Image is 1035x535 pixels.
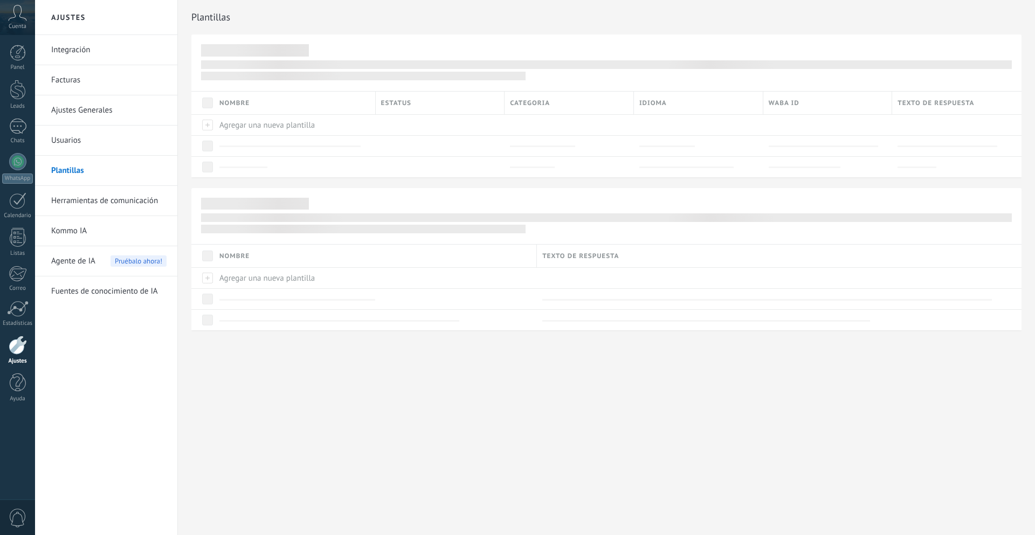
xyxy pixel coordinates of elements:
[51,156,167,186] a: Plantillas
[381,98,411,108] span: Estatus
[35,246,177,276] li: Agente de IA
[51,65,167,95] a: Facturas
[2,320,33,327] div: Estadísticas
[51,216,167,246] a: Kommo IA
[2,137,33,144] div: Chats
[2,358,33,365] div: Ajustes
[191,6,1022,28] h2: Plantillas
[35,276,177,306] li: Fuentes de conocimiento de IA
[219,273,315,283] span: Agregar una nueva plantilla
[219,98,250,108] span: Nombre
[214,268,532,288] div: Agregar una nueva plantilla
[898,98,974,108] span: Texto de respuesta
[639,98,667,108] span: Idioma
[219,251,250,261] span: Nombre
[51,276,167,307] a: Fuentes de conocimiento de IA
[219,120,315,130] span: Agregar una nueva plantilla
[35,95,177,126] li: Ajustes Generales
[35,216,177,246] li: Kommo IA
[2,250,33,257] div: Listas
[51,186,167,216] a: Herramientas de comunicación
[2,103,33,110] div: Leads
[2,173,33,184] div: WhatsApp
[214,115,370,135] div: Agregar una nueva plantilla
[769,98,799,108] span: WABA ID
[35,126,177,156] li: Usuarios
[2,285,33,292] div: Correo
[51,246,167,276] a: Agente de IA Pruébalo ahora!
[2,212,33,219] div: Calendario
[35,156,177,186] li: Plantillas
[542,251,619,261] span: Texto de respuesta
[2,64,33,71] div: Panel
[111,255,167,267] span: Pruébalo ahora!
[2,395,33,402] div: Ayuda
[35,186,177,216] li: Herramientas de comunicación
[51,126,167,156] a: Usuarios
[510,98,550,108] span: Categoria
[51,35,167,65] a: Integración
[35,65,177,95] li: Facturas
[51,95,167,126] a: Ajustes Generales
[9,23,26,30] span: Cuenta
[35,35,177,65] li: Integración
[51,246,95,276] span: Agente de IA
